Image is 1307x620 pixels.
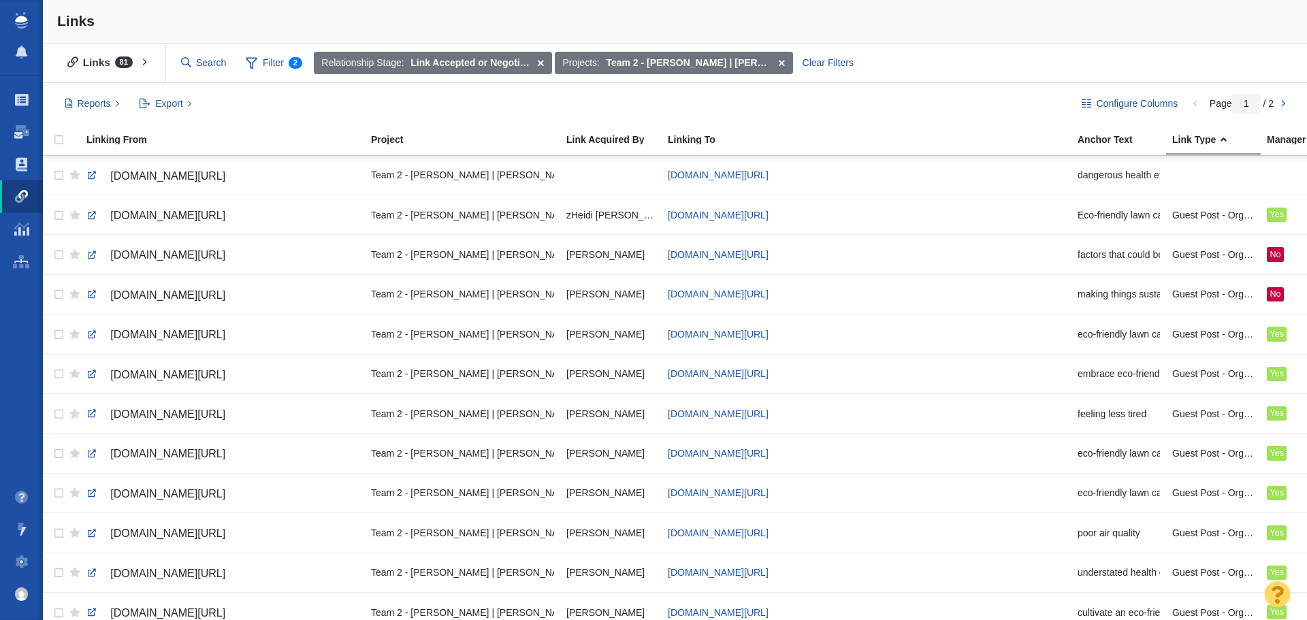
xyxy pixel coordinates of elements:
[606,56,772,70] strong: Team 2 - [PERSON_NAME] | [PERSON_NAME] | [PERSON_NAME]\Tort Defenders\Tort Defenders - Content
[560,235,662,274] td: Rachel Hall
[1270,329,1284,339] span: Yes
[566,288,645,300] span: [PERSON_NAME]
[1172,368,1255,380] span: Guest Post - Organic
[371,558,554,587] div: Team 2 - [PERSON_NAME] | [PERSON_NAME] | [PERSON_NAME]\Tort Defenders\Tort Defenders - Content
[1166,354,1261,393] td: Guest Post - Organic
[86,522,359,545] a: [DOMAIN_NAME][URL]
[86,403,359,426] a: [DOMAIN_NAME][URL]
[668,249,769,260] a: [DOMAIN_NAME][URL]
[1078,438,1160,468] div: eco-friendly lawn care
[1078,240,1160,269] div: factors that could be contributing to your fatigue
[1270,369,1284,378] span: Yes
[668,607,769,618] a: [DOMAIN_NAME][URL]
[371,478,554,508] div: Team 2 - [PERSON_NAME] | [PERSON_NAME] | [PERSON_NAME]\Tort Defenders\Tort Defenders - Content
[668,448,769,459] a: [DOMAIN_NAME][URL]
[110,369,225,380] span: [DOMAIN_NAME][URL]
[1078,558,1160,587] div: understated health challenges
[560,393,662,433] td: Rachel Hall
[86,135,370,146] a: Linking From
[560,314,662,354] td: Alyssa Arnzen
[1172,447,1255,459] span: Guest Post - Organic
[1172,606,1255,619] span: Guest Post - Organic
[566,135,666,146] a: Link Acquired By
[86,244,359,267] a: [DOMAIN_NAME][URL]
[371,280,554,309] div: Team 2 - [PERSON_NAME] | [PERSON_NAME] | [PERSON_NAME]\Tort Defenders\Tort Defenders - Content
[668,169,769,180] a: [DOMAIN_NAME][URL]
[1172,408,1255,420] span: Guest Post - Organic
[371,359,554,389] div: Team 2 - [PERSON_NAME] | [PERSON_NAME] | [PERSON_NAME]\Tort Defenders\Tort Defenders - Content
[86,284,359,307] a: [DOMAIN_NAME][URL]
[560,195,662,235] td: zHeidi Elmore
[110,408,225,420] span: [DOMAIN_NAME][URL]
[86,135,370,144] div: Linking From
[110,170,225,182] span: [DOMAIN_NAME][URL]
[57,13,95,29] span: Links
[15,587,29,601] img: d3895725eb174adcf95c2ff5092785ef
[560,274,662,314] td: Lindsay Schoepf
[668,289,769,299] span: [DOMAIN_NAME][URL]
[668,408,769,419] a: [DOMAIN_NAME][URL]
[1270,250,1280,259] span: No
[110,568,225,579] span: [DOMAIN_NAME][URL]
[668,135,1076,144] div: Linking To
[289,57,302,69] span: 2
[321,56,404,70] span: Relationship Stage:
[238,50,310,76] span: Filter
[1166,473,1261,512] td: Guest Post - Organic
[1270,448,1284,458] span: Yes
[1078,280,1160,309] div: making things sustainable and eco-friendly
[566,368,645,380] span: [PERSON_NAME]
[1078,478,1160,508] div: eco-friendly lawn care
[110,329,225,340] span: [DOMAIN_NAME][URL]
[155,97,182,111] span: Export
[371,438,554,468] div: Team 2 - [PERSON_NAME] | [PERSON_NAME] | [PERSON_NAME]\Tort Defenders\Tort Defenders - Content
[1172,328,1255,340] span: Guest Post - Organic
[566,487,645,499] span: [PERSON_NAME]
[1270,528,1284,538] span: Yes
[668,567,769,578] a: [DOMAIN_NAME][URL]
[1270,408,1284,418] span: Yes
[668,210,769,221] span: [DOMAIN_NAME][URL]
[1078,135,1171,144] div: Anchor Text
[1078,399,1160,428] div: feeling less tired
[1270,210,1284,219] span: Yes
[566,566,645,578] span: [PERSON_NAME]
[86,442,359,466] a: [DOMAIN_NAME][URL]
[110,607,225,619] span: [DOMAIN_NAME][URL]
[1172,135,1265,144] div: Link Type
[566,209,656,221] span: zHeidi [PERSON_NAME]
[562,56,599,70] span: Projects:
[86,323,359,346] a: [DOMAIN_NAME][URL]
[86,363,359,387] a: [DOMAIN_NAME][URL]
[57,93,127,116] button: Reports
[668,368,769,379] span: [DOMAIN_NAME][URL]
[668,527,769,538] a: [DOMAIN_NAME][URL]
[566,408,645,420] span: [PERSON_NAME]
[110,488,225,500] span: [DOMAIN_NAME][URL]
[1172,248,1255,261] span: Guest Post - Organic
[176,51,233,75] input: Search
[86,562,359,585] a: [DOMAIN_NAME][URL]
[1172,527,1255,539] span: Guest Post - Organic
[86,204,359,227] a: [DOMAIN_NAME][URL]
[668,487,769,498] a: [DOMAIN_NAME][URL]
[560,473,662,512] td: Lindsay Schoepf
[1078,161,1160,190] div: dangerous health effects
[566,328,645,340] span: [PERSON_NAME]
[1166,434,1261,473] td: Guest Post - Organic
[560,354,662,393] td: Lindsay Schoepf
[1078,518,1160,547] div: poor air quality
[1270,289,1280,299] span: No
[668,135,1076,146] a: Linking To
[110,249,225,261] span: [DOMAIN_NAME][URL]
[110,448,225,459] span: [DOMAIN_NAME][URL]
[1172,288,1255,300] span: Guest Post - Organic
[1166,195,1261,235] td: Guest Post - Organic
